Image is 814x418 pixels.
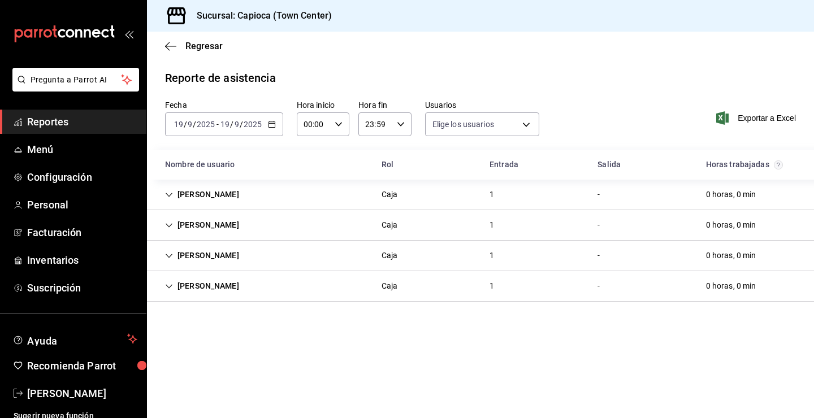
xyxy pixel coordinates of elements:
input: ---- [243,120,262,129]
div: Cell [156,184,248,205]
div: Row [147,241,814,271]
div: HeadCell [480,154,588,175]
span: Inventarios [27,252,137,268]
div: Caja [382,280,398,292]
div: HeadCell [373,154,480,175]
button: open_drawer_menu [124,29,133,38]
div: Cell [480,245,503,266]
span: Menú [27,142,137,157]
div: Cell [697,184,765,205]
div: Cell [697,245,765,266]
a: Pregunta a Parrot AI [8,82,139,94]
span: Ayuda [27,332,123,346]
span: / [230,120,233,129]
span: [PERSON_NAME] [27,386,137,401]
div: Cell [588,184,609,205]
span: / [193,120,196,129]
span: / [240,120,243,129]
div: Cell [373,245,407,266]
div: Cell [373,276,407,297]
input: -- [234,120,240,129]
div: Cell [373,184,407,205]
div: Caja [382,189,398,201]
label: Usuarios [425,101,540,109]
div: Caja [382,250,398,262]
button: Regresar [165,41,223,51]
span: Personal [27,197,137,212]
input: -- [174,120,184,129]
div: Cell [156,276,248,297]
span: Suscripción [27,280,137,295]
div: Caja [382,219,398,231]
div: Head [147,150,814,180]
label: Hora inicio [297,101,349,109]
input: -- [220,120,230,129]
div: Cell [697,276,765,297]
div: HeadCell [697,154,805,175]
input: ---- [196,120,215,129]
div: Cell [588,215,609,236]
svg: El total de horas trabajadas por usuario es el resultado de la suma redondeada del registro de ho... [774,160,783,169]
span: - [217,120,219,129]
span: Pregunta a Parrot AI [31,74,122,86]
span: Reportes [27,114,137,129]
h3: Sucursal: Capioca (Town Center) [188,9,332,23]
span: Regresar [185,41,223,51]
div: Row [147,271,814,302]
div: Row [147,210,814,241]
div: Cell [480,184,503,205]
span: Configuración [27,169,137,185]
div: Cell [480,215,503,236]
div: HeadCell [588,154,696,175]
input: -- [187,120,193,129]
span: Recomienda Parrot [27,358,137,373]
div: Cell [697,215,765,236]
span: Elige los usuarios [432,119,494,130]
span: / [184,120,187,129]
div: Cell [588,245,609,266]
label: Fecha [165,101,283,109]
span: Facturación [27,225,137,240]
div: Cell [373,215,407,236]
label: Hora fin [358,101,411,109]
div: Reporte de asistencia [165,69,276,86]
div: Container [147,150,814,302]
div: Cell [588,276,609,297]
div: Cell [156,215,248,236]
div: Row [147,180,814,210]
div: Cell [480,276,503,297]
button: Exportar a Excel [718,111,796,125]
button: Pregunta a Parrot AI [12,68,139,92]
div: Cell [156,245,248,266]
div: HeadCell [156,154,373,175]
